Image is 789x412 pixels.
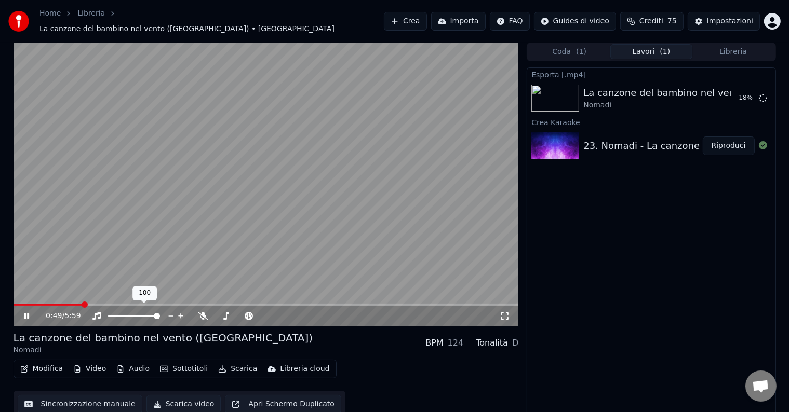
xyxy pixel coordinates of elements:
button: Crea [384,12,426,31]
a: Libreria [77,8,105,19]
span: ( 1 ) [576,47,586,57]
div: BPM [425,337,443,349]
span: Crediti [639,16,663,26]
button: Impostazioni [688,12,760,31]
button: Sottotitoli [156,362,212,376]
div: / [46,311,71,321]
button: Video [69,362,110,376]
nav: breadcrumb [39,8,384,34]
div: Aprire la chat [745,370,777,402]
button: Audio [112,362,154,376]
span: ( 1 ) [660,47,670,57]
div: Tonalità [476,337,508,349]
button: Guides di video [534,12,616,31]
a: Home [39,8,61,19]
div: 18 % [739,94,755,102]
span: 0:49 [46,311,62,321]
div: Libreria cloud [280,364,329,374]
div: La canzone del bambino nel vento ([GEOGRAPHIC_DATA]) [14,331,313,345]
button: Crediti75 [620,12,684,31]
div: Impostazioni [707,16,753,26]
div: D [512,337,518,349]
div: Nomadi [14,345,313,355]
div: 124 [448,337,464,349]
button: Scarica [214,362,261,376]
span: La canzone del bambino nel vento ([GEOGRAPHIC_DATA]) • [GEOGRAPHIC_DATA] [39,24,335,34]
button: Importa [431,12,486,31]
span: 5:59 [64,311,81,321]
div: Esporta [.mp4] [527,68,775,80]
button: Coda [528,44,610,59]
button: Riproduci [703,136,755,155]
button: FAQ [490,12,530,31]
div: 100 [132,286,157,300]
button: Libreria [692,44,774,59]
button: Modifica [16,362,68,376]
button: Lavori [610,44,692,59]
img: youka [8,11,29,32]
span: 75 [667,16,677,26]
div: Crea Karaoke [527,116,775,128]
